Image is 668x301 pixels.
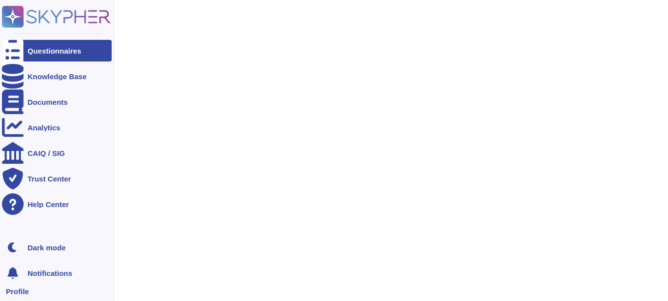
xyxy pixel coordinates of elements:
[6,288,29,295] span: Profile
[2,117,112,138] a: Analytics
[28,73,87,80] div: Knowledge Base
[28,270,72,277] span: Notifications
[28,47,81,55] div: Questionnaires
[28,201,69,208] div: Help Center
[2,91,112,113] a: Documents
[2,168,112,189] a: Trust Center
[2,40,112,61] a: Questionnaires
[2,142,112,164] a: CAIQ / SIG
[28,150,65,157] div: CAIQ / SIG
[2,193,112,215] a: Help Center
[28,124,61,131] div: Analytics
[28,244,66,251] div: Dark mode
[28,175,71,182] div: Trust Center
[2,65,112,87] a: Knowledge Base
[28,98,68,106] div: Documents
